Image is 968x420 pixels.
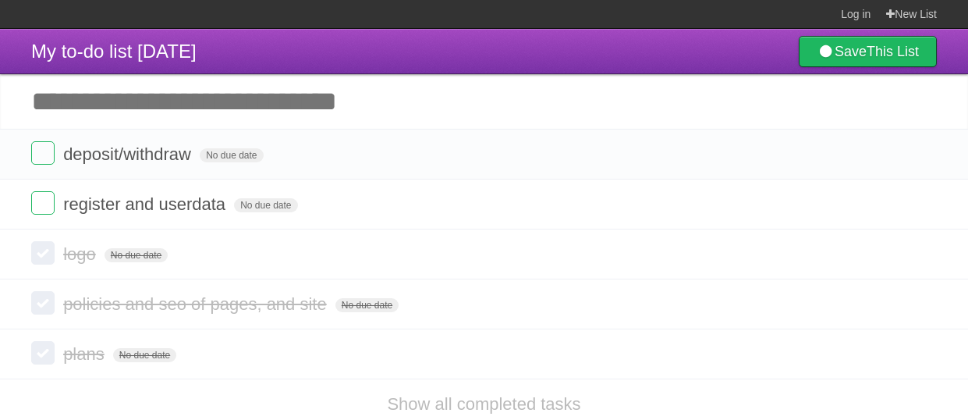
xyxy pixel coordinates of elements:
span: plans [63,344,108,364]
span: No due date [335,298,399,312]
label: Done [31,341,55,365]
a: SaveThis List [799,36,937,67]
a: Show all completed tasks [387,394,580,414]
span: register and userdata [63,194,229,214]
span: My to-do list [DATE] [31,41,197,62]
b: This List [867,44,919,59]
label: Done [31,241,55,265]
span: policies and seo of pages, and site [63,294,331,314]
span: No due date [113,348,176,362]
label: Done [31,141,55,165]
span: logo [63,244,100,264]
span: No due date [200,148,263,162]
label: Done [31,291,55,315]
span: No due date [234,198,297,212]
span: deposit/withdraw [63,144,195,164]
label: Done [31,191,55,215]
span: No due date [105,248,168,262]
